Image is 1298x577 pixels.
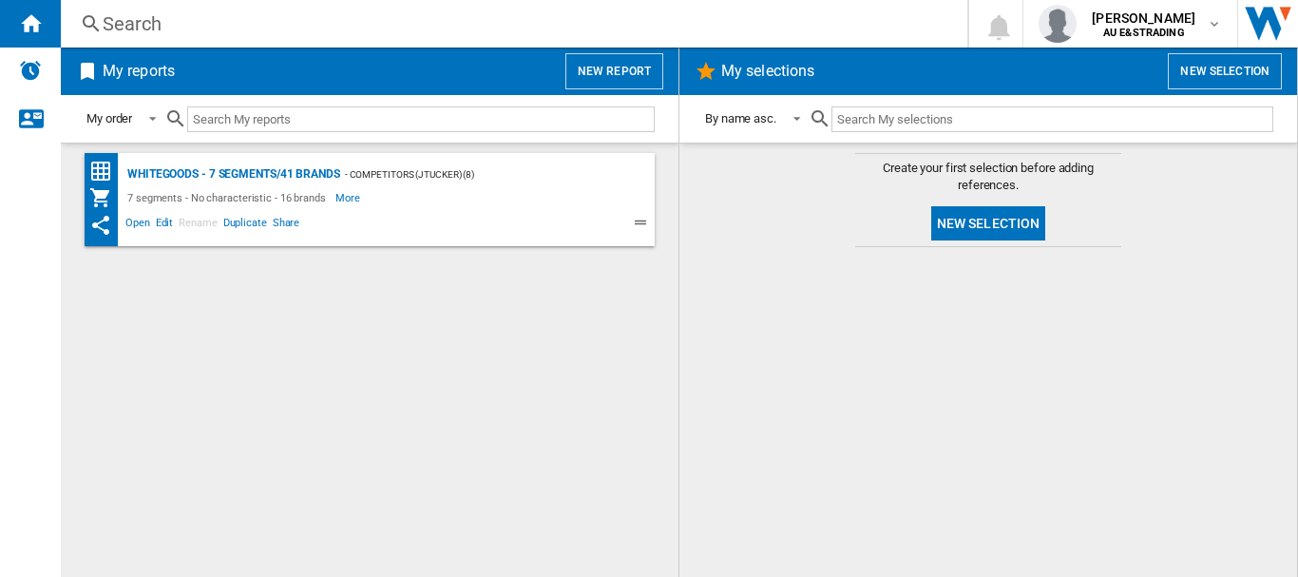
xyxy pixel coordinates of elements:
[1039,5,1077,43] img: profile.jpg
[565,53,663,89] button: New report
[103,10,918,37] div: Search
[1103,27,1185,39] b: AU E&STRADING
[855,160,1121,194] span: Create your first selection before adding references.
[270,214,303,237] span: Share
[1092,9,1195,28] span: [PERSON_NAME]
[187,106,655,132] input: Search My reports
[153,214,177,237] span: Edit
[335,186,363,209] span: More
[123,163,340,186] div: WHITEGOODS - 7 segments/41 brands
[123,186,335,209] div: 7 segments - No characteristic - 16 brands
[123,214,153,237] span: Open
[86,111,132,125] div: My order
[340,163,617,186] div: - Competitors (jtucker) (8)
[99,53,179,89] h2: My reports
[89,214,112,237] ng-md-icon: This report has been shared with you
[717,53,818,89] h2: My selections
[1168,53,1282,89] button: New selection
[176,214,220,237] span: Rename
[89,186,123,209] div: My Assortment
[931,206,1046,240] button: New selection
[705,111,776,125] div: By name asc.
[19,59,42,82] img: alerts-logo.svg
[220,214,270,237] span: Duplicate
[831,106,1273,132] input: Search My selections
[89,160,123,183] div: Price Matrix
